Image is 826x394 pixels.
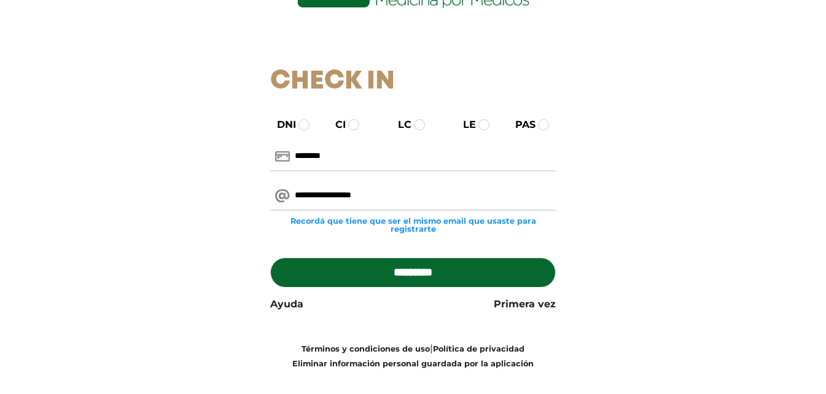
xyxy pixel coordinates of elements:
h1: Check In [270,66,556,97]
a: Política de privacidad [433,344,524,353]
a: Primera vez [494,297,556,312]
label: DNI [266,117,296,132]
label: PAS [504,117,536,132]
div: | [261,341,565,371]
label: LC [387,117,411,132]
a: Eliminar información personal guardada por la aplicación [292,359,534,368]
label: LE [452,117,476,132]
a: Términos y condiciones de uso [302,344,430,353]
label: CI [324,117,346,132]
small: Recordá que tiene que ser el mismo email que usaste para registrarte [270,217,556,233]
a: Ayuda [270,297,303,312]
